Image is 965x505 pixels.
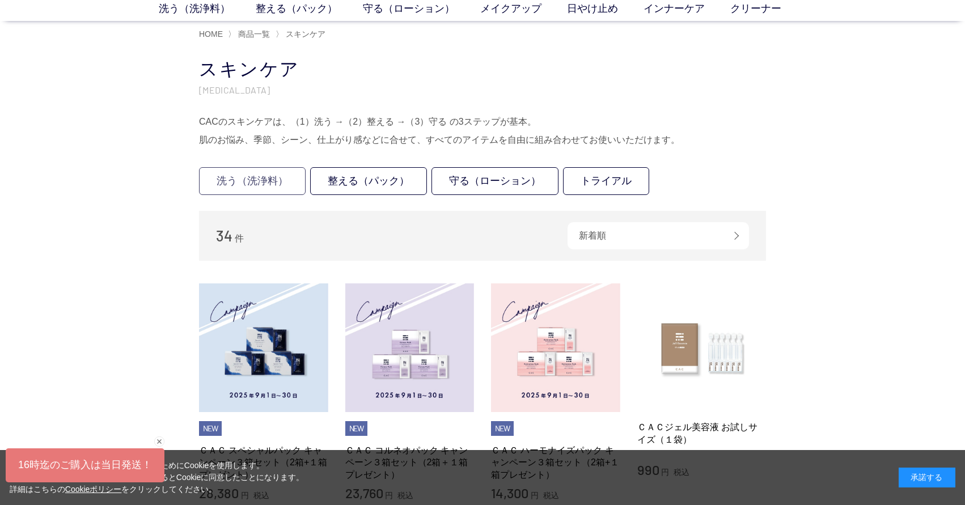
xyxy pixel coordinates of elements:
[235,234,244,243] span: 件
[286,29,325,39] span: スキンケア
[491,421,514,436] li: NEW
[491,444,620,481] a: ＣＡＣ ハーモナイズパック キャンペーン３箱セット（2箱+１箱プレゼント）
[159,1,256,16] a: 洗う（洗浄料）
[256,1,363,16] a: 整える（パック）
[199,29,223,39] a: HOME
[480,1,567,16] a: メイクアップ
[199,421,222,436] li: NEW
[236,29,270,39] a: 商品一覧
[637,421,767,445] a: ＣＡＣジェル美容液 お試しサイズ（１袋）
[199,113,766,149] div: CACのスキンケアは、（1）洗う →（2）整える →（3）守る の3ステップが基本。 肌のお悩み、季節、シーン、仕上がり感などに合せて、すべてのアイテムを自由に組み合わせてお使いいただけます。
[199,57,766,82] h1: スキンケア
[563,167,649,195] a: トライアル
[238,29,270,39] span: 商品一覧
[199,283,328,413] img: ＣＡＣ スペシャルパック キャンペーン３箱セット（2箱+１箱プレゼント）
[637,283,767,413] img: ＣＡＣジェル美容液 お試しサイズ（１袋）
[491,283,620,413] img: ＣＡＣ ハーモナイズパック キャンペーン３箱セット（2箱+１箱プレゼント）
[199,84,766,96] p: [MEDICAL_DATA]
[431,167,558,195] a: 守る（ローション）
[567,1,644,16] a: 日やけ止め
[363,1,480,16] a: 守る（ローション）
[568,222,749,249] div: 新着順
[899,468,955,487] div: 承諾する
[199,167,306,195] a: 洗う（洗浄料）
[199,444,328,481] a: ＣＡＣ スペシャルパック キャンペーン３箱セット（2箱+１箱プレゼント）
[644,1,730,16] a: インナーケア
[310,167,427,195] a: 整える（パック）
[730,1,807,16] a: クリーナー
[345,283,475,413] img: ＣＡＣ コルネオパック キャンペーン３箱セット（2箱＋１箱プレゼント）
[345,421,368,436] li: NEW
[276,29,328,40] li: 〉
[228,29,273,40] li: 〉
[216,227,232,244] span: 34
[283,29,325,39] a: スキンケア
[65,485,122,494] a: Cookieポリシー
[345,444,475,481] a: ＣＡＣ コルネオパック キャンペーン３箱セット（2箱＋１箱プレゼント）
